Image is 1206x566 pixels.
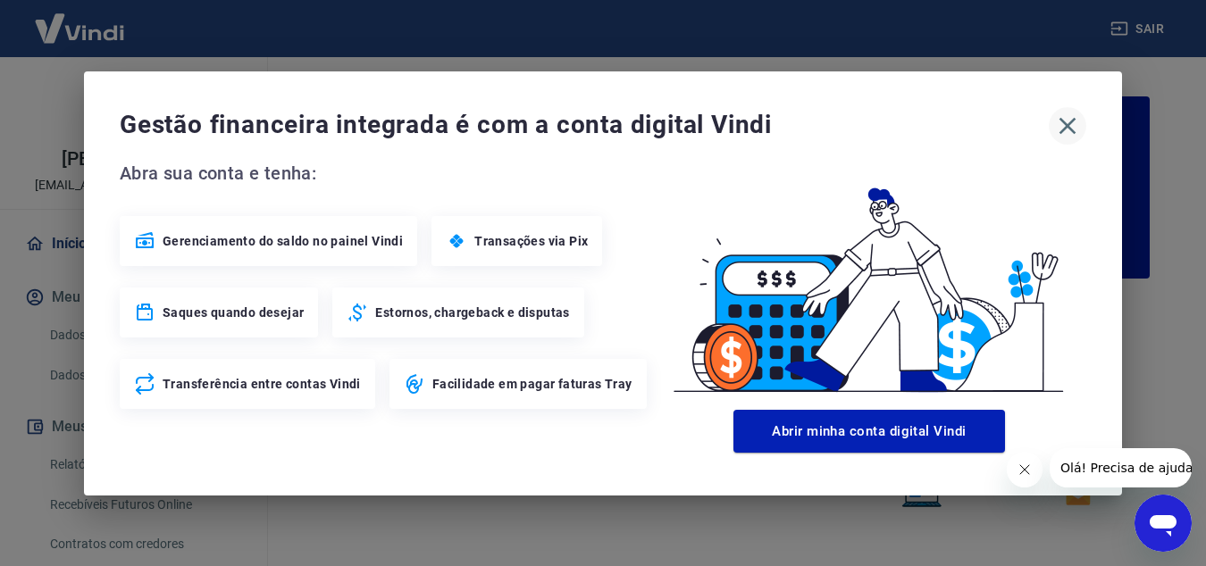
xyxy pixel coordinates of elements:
[120,159,652,187] span: Abra sua conta e tenha:
[733,410,1005,453] button: Abrir minha conta digital Vindi
[1007,452,1043,487] iframe: Fechar mensagem
[163,304,304,321] span: Saques quando desejar
[120,107,1049,143] span: Gestão financeira integrada é com a conta digital Vindi
[432,375,632,393] span: Facilidade em pagar faturas Tray
[163,232,403,250] span: Gerenciamento do saldo no painel Vindi
[1050,448,1192,487] iframe: Mensagem da empresa
[652,159,1086,403] img: Good Billing
[11,12,150,27] span: Olá! Precisa de ajuda?
[474,232,588,250] span: Transações via Pix
[1135,495,1192,552] iframe: Botão para abrir a janela de mensagens
[163,375,361,393] span: Transferência entre contas Vindi
[375,304,569,321] span: Estornos, chargeback e disputas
